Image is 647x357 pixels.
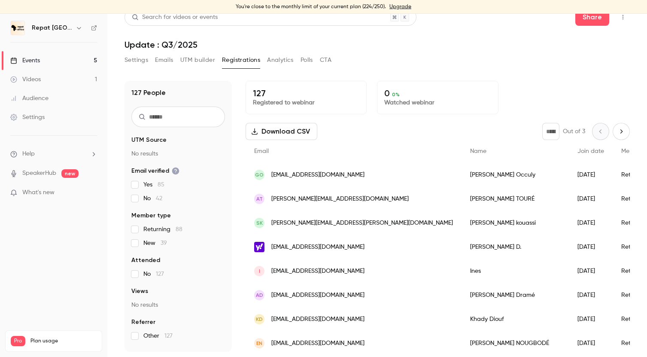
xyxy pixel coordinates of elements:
div: Ines [462,259,569,283]
span: [EMAIL_ADDRESS][DOMAIN_NAME] [271,315,365,324]
span: Attended [131,256,160,265]
span: GO [255,171,264,179]
button: UTM builder [180,53,215,67]
div: [PERSON_NAME] NOUGBODÉ [462,331,569,355]
div: [PERSON_NAME] kouassi [462,211,569,235]
button: Share [575,9,609,26]
span: Other [143,332,173,340]
span: Email verified [131,167,179,175]
div: [DATE] [569,235,613,259]
span: AD [256,291,263,299]
div: [DATE] [569,211,613,235]
h1: Update : Q3/2025 [125,40,630,50]
h1: 127 People [131,88,166,98]
span: new [61,169,79,178]
li: help-dropdown-opener [10,150,97,159]
span: 127 [164,333,173,339]
div: [PERSON_NAME] D. [462,235,569,259]
span: 88 [176,226,182,232]
span: EN [256,339,262,347]
span: Name [470,148,486,154]
span: Plan usage [30,338,97,345]
span: Returning [143,225,182,234]
p: 127 [253,88,359,98]
span: sk [256,219,263,227]
div: Events [10,56,40,65]
div: [DATE] [569,259,613,283]
p: Registered to webinar [253,98,359,107]
span: Member type [131,211,171,220]
button: Emails [155,53,173,67]
button: Next page [613,123,630,140]
img: Repat Africa [11,21,24,35]
span: [EMAIL_ADDRESS][DOMAIN_NAME] [271,267,365,276]
span: 0 % [392,92,400,98]
p: Out of 3 [563,127,585,136]
div: Audience [10,94,49,103]
span: Yes [143,180,164,189]
span: No [143,270,164,278]
div: Search for videos or events [132,13,218,22]
div: [DATE] [569,307,613,331]
span: AT [256,195,263,203]
p: Watched webinar [384,98,491,107]
div: [DATE] [569,283,613,307]
p: No results [131,301,225,309]
span: 42 [156,195,162,201]
span: KD [256,315,263,323]
span: [EMAIL_ADDRESS][DOMAIN_NAME] [271,339,365,348]
button: Download CSV [246,123,317,140]
div: Settings [10,113,45,122]
span: Join date [577,148,604,154]
span: [EMAIL_ADDRESS][DOMAIN_NAME] [271,243,365,252]
span: 85 [158,182,164,188]
span: 39 [161,240,167,246]
button: Registrations [222,53,260,67]
iframe: Noticeable Trigger [87,189,97,197]
div: [PERSON_NAME] Occuly [462,163,569,187]
span: Email [254,148,269,154]
div: [PERSON_NAME] TOURÉ [462,187,569,211]
button: Polls [301,53,313,67]
p: No results [131,150,225,158]
span: Views [131,287,148,296]
span: No [143,194,162,203]
div: Khady Diouf [462,307,569,331]
span: Help [22,150,35,159]
span: New [143,239,167,247]
section: facet-groups [131,136,225,340]
button: Settings [125,53,148,67]
span: [EMAIL_ADDRESS][DOMAIN_NAME] [271,171,365,180]
p: 0 [384,88,491,98]
button: Analytics [267,53,294,67]
span: Referrer [131,318,155,326]
span: [PERSON_NAME][EMAIL_ADDRESS][PERSON_NAME][DOMAIN_NAME] [271,219,453,228]
span: What's new [22,188,55,197]
div: [DATE] [569,331,613,355]
div: [DATE] [569,163,613,187]
span: I [259,267,260,275]
a: Upgrade [389,3,411,10]
button: CTA [320,53,331,67]
span: [EMAIL_ADDRESS][DOMAIN_NAME] [271,291,365,300]
a: SpeakerHub [22,169,56,178]
img: yahoo.fr [254,242,264,252]
div: [DATE] [569,187,613,211]
h6: Repat [GEOGRAPHIC_DATA] [32,24,72,32]
div: Videos [10,75,41,84]
span: Pro [11,336,25,346]
div: [PERSON_NAME] Dramé [462,283,569,307]
span: [PERSON_NAME][EMAIL_ADDRESS][DOMAIN_NAME] [271,195,409,204]
span: UTM Source [131,136,167,144]
span: 127 [156,271,164,277]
